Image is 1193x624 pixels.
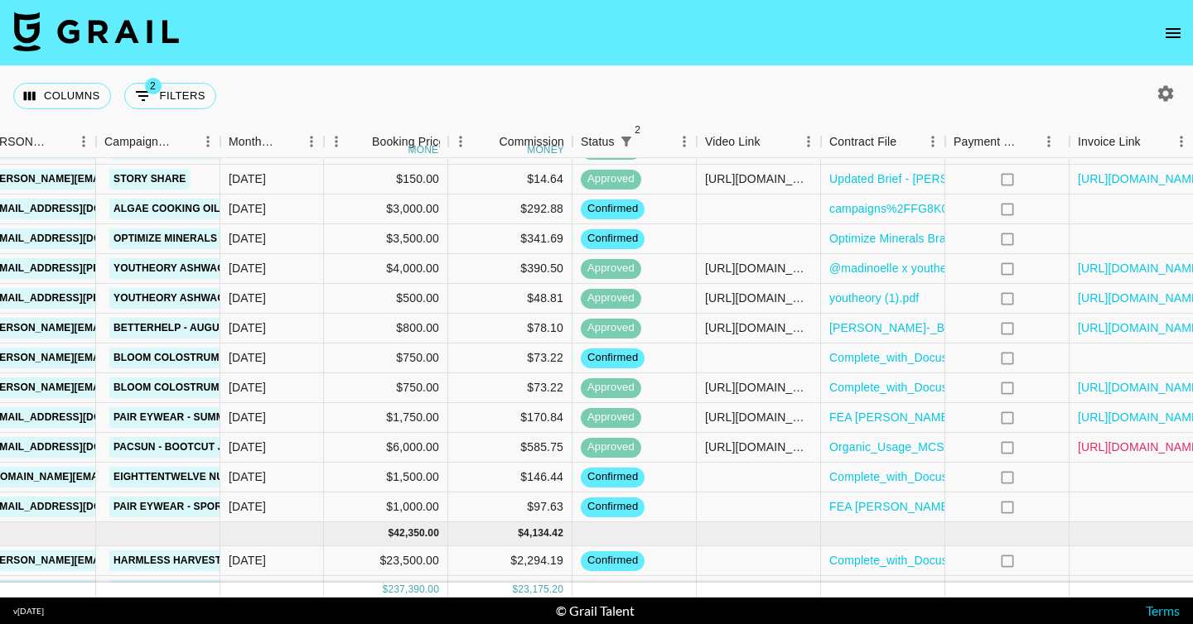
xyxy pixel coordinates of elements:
[229,126,276,158] div: Month Due
[229,349,266,366] div: Aug '25
[518,526,524,540] div: $
[229,468,266,485] div: Aug '25
[220,126,324,158] div: Month Due
[229,230,266,247] div: Aug '25
[394,526,439,540] div: 42,350.00
[13,606,44,617] div: v [DATE]
[109,288,310,309] a: Youtheory Ashwagandha | Usage
[324,129,349,154] button: Menu
[324,224,448,254] div: $3,500.00
[324,194,448,224] div: $3,000.00
[829,439,1132,455] a: Organic_Usage_MCSA_Influencer_Endorsement_Pol.pdf
[761,130,784,153] button: Sort
[829,290,919,306] a: youtheory (1).pdf
[229,439,266,455] div: Aug '25
[829,319,1099,336] a: [PERSON_NAME]-_BetterHelp_-_August_2025.pdf
[109,437,255,458] a: Pacsun - Bootcut Jeans
[324,254,448,284] div: $4,000.00
[581,350,645,366] span: confirmed
[581,290,641,306] span: approved
[829,170,1158,187] a: Updated Brief - [PERSON_NAME] - Wedding Album (2) (1).pdf
[324,284,448,314] div: $500.00
[896,130,920,153] button: Sort
[109,199,334,219] a: Algae Cooking Oil - Ongoing - August
[1078,126,1141,158] div: Invoice Link
[615,130,638,153] button: Show filters
[821,126,945,158] div: Contract File
[1157,17,1190,50] button: open drawer
[109,550,432,571] a: Harmless Harvest | Year Long Partnership (Final 50%)
[448,492,572,522] div: $97.63
[229,200,266,217] div: Aug '25
[581,126,615,158] div: Status
[324,576,448,606] div: $1,200.00
[448,129,473,154] button: Menu
[705,319,812,336] div: https://www.youtube.com/watch?v=3h3KVRuhbJY
[705,260,812,276] div: https://www.instagram.com/reel/DNgZahByPzV/?igsh=MWdtbmN0Z21qazZsaw==
[324,314,448,343] div: $800.00
[705,170,812,187] div: https://www.instagram.com/stories/bryanakay/3698464815217031371/
[229,409,266,425] div: Aug '25
[109,497,333,517] a: Pair Eywear - Sport Lenses Campaign
[796,129,821,154] button: Menu
[448,546,572,576] div: $2,294.19
[705,409,812,425] div: https://www.instagram.com/p/DNYsQLHxM6L/
[229,290,266,306] div: Aug '25
[109,228,255,249] a: Optimize Minerals | July
[324,165,448,194] div: $150.00
[124,83,216,109] button: Show filters
[705,290,812,306] div: https://www.instagram.com/reel/DNgZahByPzV/?igsh=MWdtbmN0Z21qazZsaw==
[476,130,499,153] button: Sort
[448,373,572,403] div: $73.22
[448,433,572,463] div: $585.75
[299,129,324,154] button: Menu
[388,526,394,540] div: $
[581,439,641,455] span: approved
[499,126,564,158] div: Commission
[324,343,448,373] div: $750.00
[581,231,645,247] span: confirmed
[324,403,448,433] div: $1,750.00
[448,224,572,254] div: $341.69
[109,580,267,601] a: Pair Eyewear | September
[48,130,71,153] button: Sort
[527,145,564,155] div: money
[945,126,1070,158] div: Payment Sent
[448,254,572,284] div: $390.50
[448,165,572,194] div: $14.64
[1146,602,1180,618] a: Terms
[109,467,323,487] a: EightTenTwelve Nurse App | Launch
[581,553,645,569] span: confirmed
[104,126,172,158] div: Campaign (Type)
[954,126,1018,158] div: Payment Sent
[229,319,266,336] div: Aug '25
[109,258,266,279] a: Youtheory Ashwagandha
[324,433,448,463] div: $6,000.00
[829,349,1124,366] a: Complete_with_Docusign_Meredith_Good_x_Bloom.pdf
[196,129,220,154] button: Menu
[615,130,638,153] div: 2 active filters
[229,552,266,569] div: Sep '25
[1141,130,1164,153] button: Sort
[829,379,1124,396] a: Complete_with_Docusign_Meredith_Good_x_Bloom.pdf
[109,318,237,338] a: Betterhelp - August
[448,403,572,433] div: $170.84
[448,343,572,373] div: $73.22
[581,410,641,425] span: approved
[448,314,572,343] div: $78.10
[829,126,896,158] div: Contract File
[13,12,179,51] img: Grail Talent
[581,320,641,336] span: approved
[1018,130,1041,153] button: Sort
[229,379,266,396] div: Aug '25
[705,379,812,396] div: https://www.instagram.com/p/DNgcPDJSGgv/
[581,261,641,276] span: approved
[448,284,572,314] div: $48.81
[349,130,372,153] button: Sort
[109,348,315,368] a: Bloom Colostrum | 2 of 2 - August
[448,194,572,224] div: $292.88
[705,126,761,158] div: Video Link
[109,169,190,190] a: Story Share
[581,171,641,187] span: approved
[556,602,635,619] div: © Grail Talent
